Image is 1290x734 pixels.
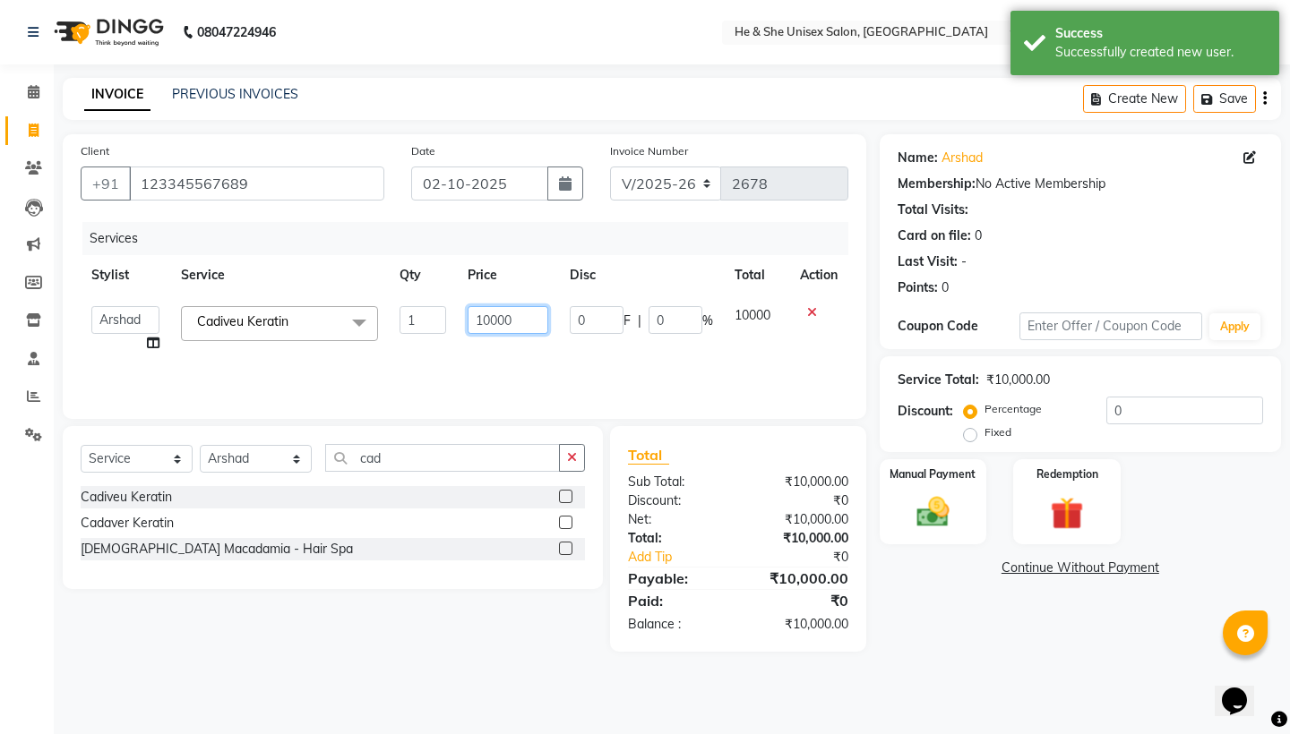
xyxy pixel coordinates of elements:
[735,307,770,323] span: 10000
[288,313,297,329] a: x
[172,86,298,102] a: PREVIOUS INVOICES
[1215,662,1272,716] iframe: chat widget
[84,79,150,111] a: INVOICE
[411,143,435,159] label: Date
[898,175,976,193] div: Membership:
[628,446,669,465] span: Total
[738,529,862,548] div: ₹10,000.00
[1209,313,1260,340] button: Apply
[197,7,276,57] b: 08047224946
[1019,312,1202,340] input: Enter Offer / Coupon Code
[738,615,862,634] div: ₹10,000.00
[389,255,458,295] th: Qty
[81,488,172,507] div: Cadiveu Keratin
[942,278,949,297] div: 0
[985,401,1042,417] label: Percentage
[46,7,168,57] img: logo
[702,312,713,330] span: %
[610,143,688,159] label: Invoice Number
[907,493,960,531] img: _cash.svg
[1083,85,1186,113] button: Create New
[615,590,738,611] div: Paid:
[986,371,1050,389] div: ₹10,000.00
[615,529,738,548] div: Total:
[170,255,389,295] th: Service
[898,149,938,167] div: Name:
[615,491,738,510] div: Discount:
[81,143,109,159] label: Client
[1055,24,1266,43] div: Success
[1193,85,1256,113] button: Save
[615,510,738,529] div: Net:
[738,491,862,510] div: ₹0
[898,371,979,389] div: Service Total:
[738,568,862,589] div: ₹10,000.00
[81,166,131,201] button: +91
[883,559,1277,577] a: Continue Without Payment
[898,317,1019,336] div: Coupon Code
[623,312,631,330] span: F
[615,615,738,634] div: Balance :
[898,252,958,271] div: Last Visit:
[890,466,976,482] label: Manual Payment
[1036,466,1098,482] label: Redemption
[738,590,862,611] div: ₹0
[898,402,953,421] div: Discount:
[975,226,982,245] div: 0
[129,166,384,201] input: Search by Name/Mobile/Email/Code
[898,175,1263,193] div: No Active Membership
[789,255,848,295] th: Action
[197,313,288,329] span: Cadiveu Keratin
[82,222,862,255] div: Services
[898,201,968,219] div: Total Visits:
[325,444,560,472] input: Search or Scan
[724,255,789,295] th: Total
[759,548,862,567] div: ₹0
[81,540,353,559] div: [DEMOGRAPHIC_DATA] Macadamia - Hair Spa
[738,473,862,491] div: ₹10,000.00
[898,278,938,297] div: Points:
[961,252,967,271] div: -
[615,548,759,567] a: Add Tip
[559,255,724,295] th: Disc
[898,226,971,245] div: Card on file:
[615,568,738,589] div: Payable:
[985,424,1011,440] label: Fixed
[638,312,641,330] span: |
[942,149,983,167] a: Arshad
[81,514,174,533] div: Cadaver Keratin
[1040,493,1094,534] img: _gift.svg
[738,510,862,529] div: ₹10,000.00
[457,255,558,295] th: Price
[1055,43,1266,62] div: Successfully created new user.
[615,473,738,491] div: Sub Total:
[81,255,170,295] th: Stylist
